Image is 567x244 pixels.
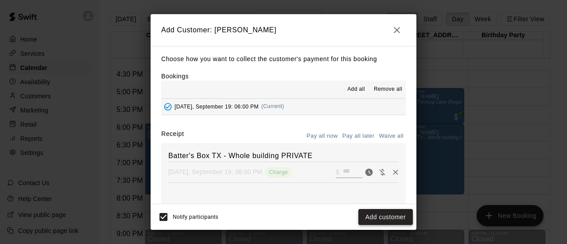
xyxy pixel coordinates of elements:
p: $ [336,168,339,177]
span: Notify participants [173,214,218,220]
h6: Batter's Box TX - Whole building PRIVATE [168,150,399,162]
button: Added - Collect Payment [161,100,175,113]
span: Pay now [362,168,376,175]
button: Pay all now [304,129,340,143]
span: [DATE], September 19: 06:00 PM [175,103,259,109]
button: Add customer [358,209,413,225]
span: Waive payment [376,168,389,175]
span: Remove all [374,85,402,94]
button: Remove [389,166,402,179]
label: Bookings [161,73,189,80]
h2: Add Customer: [PERSON_NAME] [151,14,416,46]
p: Choose how you want to collect the customer's payment for this booking [161,54,406,65]
span: (Current) [261,103,284,109]
label: Receipt [161,129,184,143]
button: Add all [342,82,370,97]
button: Added - Collect Payment[DATE], September 19: 06:00 PM(Current) [161,99,406,115]
button: Pay all later [340,129,377,143]
button: Remove all [370,82,406,97]
button: Waive all [377,129,406,143]
p: [DATE], September 19: 06:00 PM [168,167,262,176]
span: Add all [347,85,365,94]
